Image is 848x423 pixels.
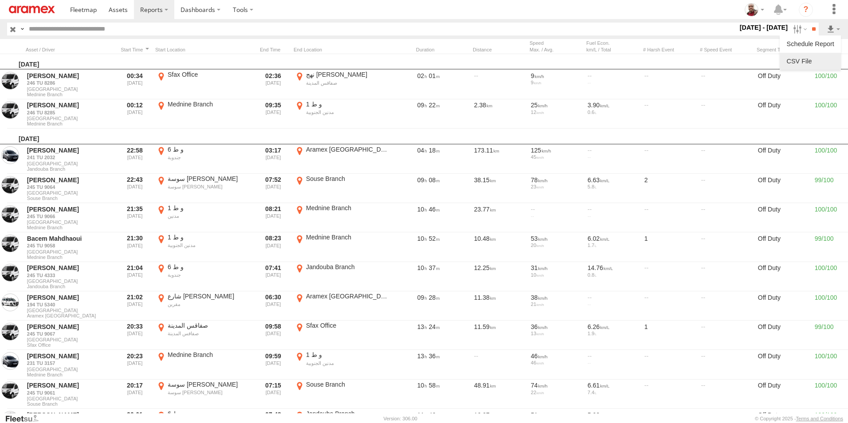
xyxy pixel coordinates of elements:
span: 08 [429,176,440,184]
div: 12.25 [473,263,526,290]
div: 36 [531,323,581,331]
span: 10 [417,382,427,389]
span: [GEOGRAPHIC_DATA] [27,308,113,313]
div: مقرين [168,301,251,307]
div: 1 [643,321,696,349]
a: View Asset in Asset Management [1,101,19,119]
a: 246 TU 8285 [27,110,113,116]
div: مدنين [168,213,251,219]
a: View Asset in Asset Management [1,381,19,399]
span: [GEOGRAPHIC_DATA] [27,367,113,372]
label: Search Query [19,23,26,35]
div: و ط 1 [168,204,251,212]
div: Mednine Branch [168,100,251,108]
a: [PERSON_NAME] [27,323,113,331]
span: Filter Results to this Group [27,284,113,289]
div: 78 [531,176,581,184]
div: Off Duty [757,100,810,128]
a: 241 TU 2032 [27,154,113,161]
div: 48.91 [473,380,526,408]
span: 09 [417,176,427,184]
a: View Asset in Asset Management [1,323,19,341]
div: 1 [643,233,696,261]
div: Entered prior to selected date range [118,380,152,408]
div: 46 [531,352,581,360]
div: Exited after selected date range [256,175,290,202]
a: [PERSON_NAME] [27,72,113,80]
div: Off Duty [757,321,810,349]
div: Entered prior to selected date range [118,175,152,202]
div: جندوبة [168,154,251,161]
div: Mednine Branch [168,351,251,359]
a: View Asset in Asset Management [1,146,19,164]
div: Sfax Office [168,70,251,78]
a: [PERSON_NAME] [27,101,113,109]
a: 231 TU 3157 [27,360,113,366]
span: 02 [417,72,427,79]
div: و ط 1 [168,233,251,241]
div: 53 [531,235,581,243]
label: Click to View Event Location [155,204,253,231]
div: Exited after selected date range [256,263,290,290]
div: و ط 6 [168,145,251,153]
div: Exited after selected date range [256,100,290,128]
span: [GEOGRAPHIC_DATA] [27,249,113,255]
span: Filter Results to this Group [27,92,113,97]
div: Exited after selected date range [256,321,290,349]
div: Off Duty [757,351,810,378]
div: صفاقس المدينة [168,321,251,329]
a: 245 TU 9064 [27,184,113,190]
div: Exited after selected date range [256,380,290,408]
span: [GEOGRAPHIC_DATA] [27,396,113,401]
div: Off Duty [757,175,810,202]
span: 37 [429,264,440,271]
div: صفاقس المدينة [168,330,251,337]
div: سوسة [PERSON_NAME] [168,389,251,396]
div: Exited after selected date range [256,233,290,261]
label: Click to View Event Location [294,380,391,408]
label: Click to View Event Location [294,321,391,349]
div: 6.02 [588,235,638,243]
div: 46 [531,360,581,365]
span: 22 [429,102,440,109]
span: 09 [417,294,427,301]
img: aramex-logo.svg [9,6,55,13]
div: 9 [531,80,581,85]
div: مدنين الجنوبية [306,109,390,115]
div: Jandouba Branch [306,410,390,418]
div: 13 [531,331,581,336]
span: [GEOGRAPHIC_DATA] [27,337,113,342]
div: 10.48 [473,233,526,261]
div: 173.11 [473,145,526,173]
label: Click to View Event Location [155,263,253,290]
div: Click to Sort [473,47,526,53]
span: Filter Results to this Group [27,401,113,407]
div: 45 [531,154,581,160]
div: Exited after selected date range [256,145,290,173]
div: Entered prior to selected date range [118,70,152,98]
div: مدنين الجنوبية [168,242,251,248]
span: 28 [429,294,440,301]
span: 09 [417,102,427,109]
label: Click to View Event Location [294,292,391,320]
span: 18 [429,147,440,154]
span: [GEOGRAPHIC_DATA] [27,86,113,92]
a: View Asset in Asset Management [1,294,19,311]
span: 52 [429,235,440,242]
label: Click to View Event Location [155,380,253,408]
span: Filter Results to this Group [27,166,113,172]
div: 12 [531,110,581,115]
label: Click to View Event Location [155,292,253,320]
span: 24 [429,323,440,330]
div: Exited after selected date range [256,204,290,231]
div: 5.8 [588,184,638,189]
div: سوسة [PERSON_NAME] [168,380,251,388]
a: 246 TU 8286 [27,80,113,86]
a: 245 TU 9061 [27,390,113,396]
span: Filter Results to this Group [27,372,113,377]
span: 10 [417,235,427,242]
div: 38.15 [473,175,526,202]
span: Filter Results to this Group [27,342,113,348]
label: Click to View Event Location [155,175,253,202]
span: Filter Results to this Group [27,121,113,126]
